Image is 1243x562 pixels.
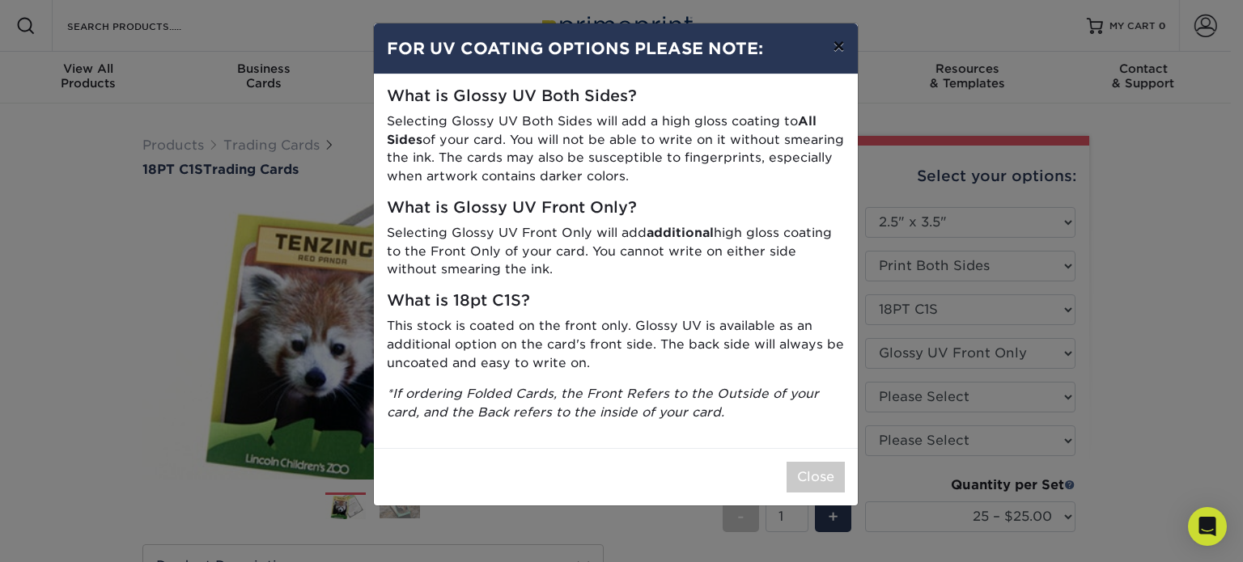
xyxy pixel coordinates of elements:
p: Selecting Glossy UV Both Sides will add a high gloss coating to of your card. You will not be abl... [387,112,845,186]
h5: What is 18pt C1S? [387,292,845,311]
div: Open Intercom Messenger [1188,507,1227,546]
i: *If ordering Folded Cards, the Front Refers to the Outside of your card, and the Back refers to t... [387,386,819,420]
p: This stock is coated on the front only. Glossy UV is available as an additional option on the car... [387,317,845,372]
button: × [820,23,857,69]
strong: All Sides [387,113,817,147]
strong: additional [647,225,714,240]
h4: FOR UV COATING OPTIONS PLEASE NOTE: [387,36,845,61]
button: Close [787,462,845,492]
h5: What is Glossy UV Both Sides? [387,87,845,106]
h5: What is Glossy UV Front Only? [387,199,845,218]
p: Selecting Glossy UV Front Only will add high gloss coating to the Front Only of your card. You ca... [387,224,845,279]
